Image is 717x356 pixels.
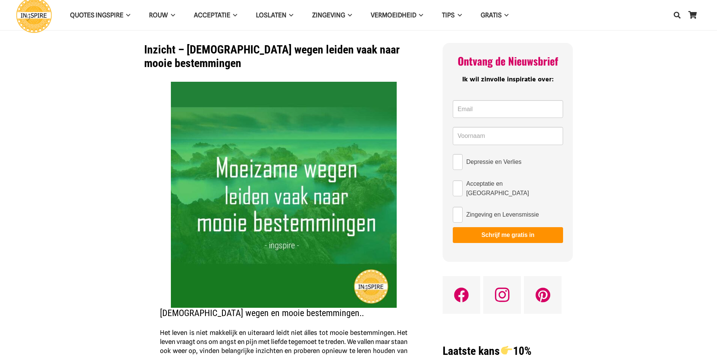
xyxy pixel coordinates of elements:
[361,6,432,25] a: VERMOEIDHEIDVERMOEIDHEID Menu
[471,6,518,25] a: GRATISGRATIS Menu
[371,11,416,19] span: VERMOEIDHEID
[256,11,286,19] span: Loslaten
[453,207,463,223] input: Zingeving en Levensmissie
[286,6,293,24] span: Loslaten Menu
[312,11,345,19] span: Zingeving
[149,11,168,19] span: ROUW
[483,276,521,314] a: Instagram
[453,127,563,145] input: Voornaam
[432,6,471,25] a: TIPSTIPS Menu
[453,100,563,118] input: Email
[303,6,361,25] a: ZingevingZingeving Menu
[144,43,424,70] h1: Inzicht – [DEMOGRAPHIC_DATA] wegen leiden vaak naar mooie bestemmingen
[462,74,554,85] span: Ik wil zinvolle inspiratie over:
[453,180,463,196] input: Acceptatie en [GEOGRAPHIC_DATA]
[443,276,480,314] a: Facebook
[453,227,563,243] button: Schrijf me gratis in
[453,154,463,170] input: Depressie en Verlies
[70,11,123,19] span: QUOTES INGSPIRE
[61,6,140,25] a: QUOTES INGSPIREQUOTES INGSPIRE Menu
[501,345,512,356] img: 👉
[502,6,508,24] span: GRATIS Menu
[442,11,455,19] span: TIPS
[171,82,397,308] img: Mooie spreuk: Moeizame wegen leiden vaak naar mooie bestemmingen - ingspire citaat
[524,276,562,314] a: Pinterest
[670,6,685,24] a: Zoeken
[345,6,352,24] span: Zingeving Menu
[466,210,539,219] span: Zingeving en Levensmissie
[481,11,502,19] span: GRATIS
[455,6,461,24] span: TIPS Menu
[160,308,408,319] h2: [DEMOGRAPHIC_DATA] wegen en mooie bestemmingen..
[466,179,563,198] span: Acceptatie en [GEOGRAPHIC_DATA]
[194,11,230,19] span: Acceptatie
[168,6,175,24] span: ROUW Menu
[466,157,522,167] span: Depressie en Verlies
[140,6,184,25] a: ROUWROUW Menu
[230,6,237,24] span: Acceptatie Menu
[416,6,423,24] span: VERMOEIDHEID Menu
[458,53,558,69] span: Ontvang de Nieuwsbrief
[247,6,303,25] a: LoslatenLoslaten Menu
[184,6,247,25] a: AcceptatieAcceptatie Menu
[123,6,130,24] span: QUOTES INGSPIRE Menu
